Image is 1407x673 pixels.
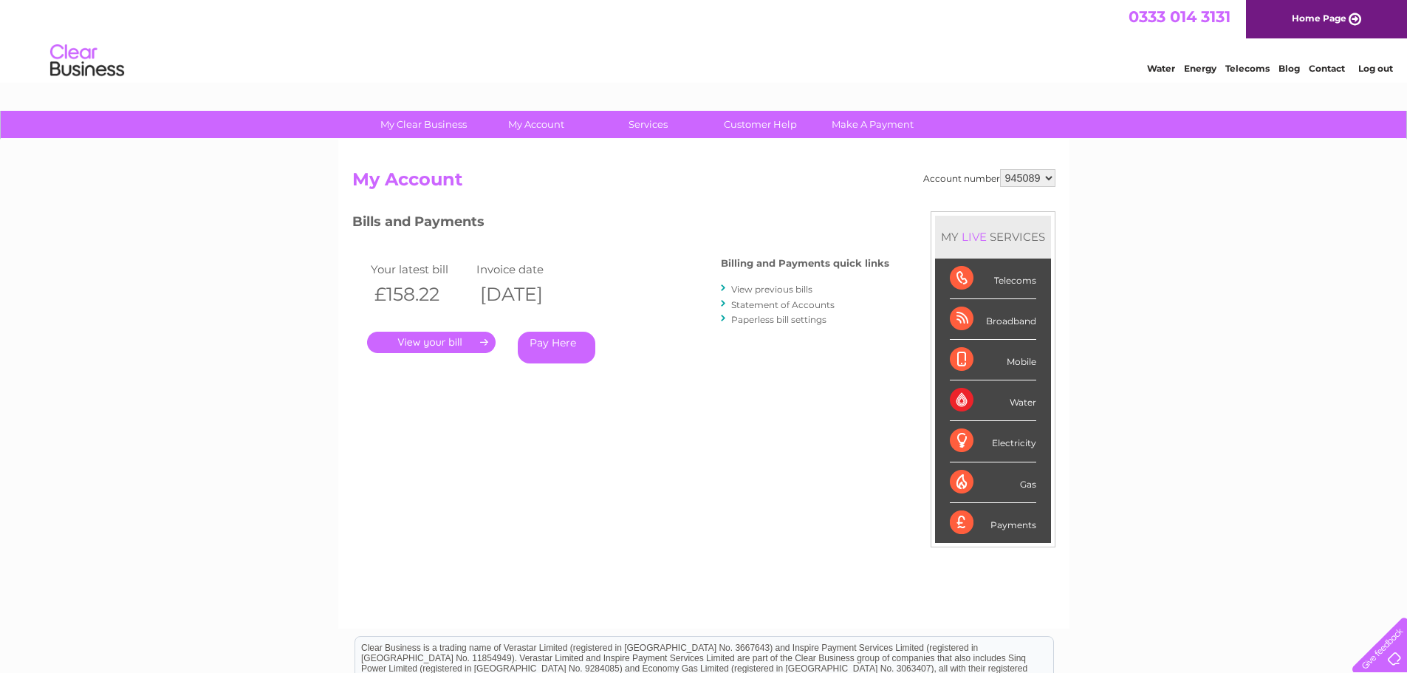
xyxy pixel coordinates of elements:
[1309,63,1345,74] a: Contact
[950,421,1036,462] div: Electricity
[363,111,485,138] a: My Clear Business
[699,111,821,138] a: Customer Help
[49,38,125,83] img: logo.png
[518,332,595,363] a: Pay Here
[812,111,934,138] a: Make A Payment
[731,284,812,295] a: View previous bills
[1278,63,1300,74] a: Blog
[355,8,1053,72] div: Clear Business is a trading name of Verastar Limited (registered in [GEOGRAPHIC_DATA] No. 3667643...
[1225,63,1270,74] a: Telecoms
[731,299,835,310] a: Statement of Accounts
[352,211,889,237] h3: Bills and Payments
[367,259,473,279] td: Your latest bill
[923,169,1055,187] div: Account number
[475,111,597,138] a: My Account
[731,314,826,325] a: Paperless bill settings
[721,258,889,269] h4: Billing and Payments quick links
[950,299,1036,340] div: Broadband
[367,279,473,310] th: £158.22
[950,503,1036,543] div: Payments
[959,230,990,244] div: LIVE
[473,259,579,279] td: Invoice date
[1129,7,1230,26] a: 0333 014 3131
[352,169,1055,197] h2: My Account
[473,279,579,310] th: [DATE]
[950,380,1036,421] div: Water
[1184,63,1216,74] a: Energy
[950,462,1036,503] div: Gas
[935,216,1051,258] div: MY SERVICES
[950,340,1036,380] div: Mobile
[1358,63,1393,74] a: Log out
[587,111,709,138] a: Services
[950,259,1036,299] div: Telecoms
[367,332,496,353] a: .
[1147,63,1175,74] a: Water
